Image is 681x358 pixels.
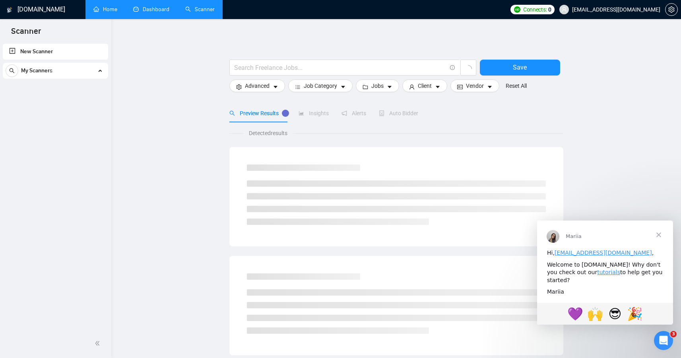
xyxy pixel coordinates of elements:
span: caret-down [435,84,440,90]
span: folder [363,84,368,90]
span: caret-down [273,84,278,90]
span: Vendor [466,81,484,90]
li: My Scanners [3,63,108,82]
span: caret-down [387,84,392,90]
iframe: Intercom live chat message [537,221,673,325]
a: searchScanner [185,6,215,13]
span: Alerts [341,110,366,116]
button: userClientcaret-down [402,79,447,92]
a: New Scanner [9,44,102,60]
div: Tooltip anchor [282,110,289,117]
button: barsJob Categorycaret-down [288,79,353,92]
span: 0 [548,5,551,14]
span: search [229,110,235,116]
button: folderJobscaret-down [356,79,399,92]
span: search [6,68,18,74]
button: search [6,64,18,77]
iframe: Intercom live chat [654,331,673,350]
span: My Scanners [21,63,52,79]
button: settingAdvancedcaret-down [229,79,285,92]
span: Save [513,62,527,72]
span: Client [418,81,432,90]
span: robot [379,110,384,116]
span: bars [295,84,301,90]
button: Save [480,60,560,75]
img: logo [7,4,12,16]
button: setting [665,3,678,16]
span: user [409,84,415,90]
input: Search Freelance Jobs... [234,63,446,73]
span: Advanced [245,81,270,90]
span: Jobs [371,81,384,90]
span: Auto Bidder [379,110,418,116]
a: setting [665,6,678,13]
a: Reset All [506,81,527,90]
span: setting [236,84,242,90]
span: Connects: [523,5,547,14]
span: Insights [299,110,329,116]
span: Preview Results [229,110,286,116]
span: info-circle [450,65,455,70]
span: Scanner [5,25,47,42]
li: New Scanner [3,44,108,60]
span: idcard [457,84,463,90]
a: homeHome [93,6,117,13]
span: 3 [670,331,677,337]
span: notification [341,110,347,116]
span: area-chart [299,110,304,116]
span: Detected results [243,129,293,137]
span: Job Category [304,81,337,90]
a: dashboardDashboard [133,6,169,13]
span: caret-down [487,84,493,90]
img: upwork-logo.png [514,6,520,13]
span: double-left [95,339,103,347]
button: idcardVendorcaret-down [450,79,499,92]
span: user [561,7,567,12]
span: caret-down [340,84,346,90]
span: loading [465,65,472,72]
